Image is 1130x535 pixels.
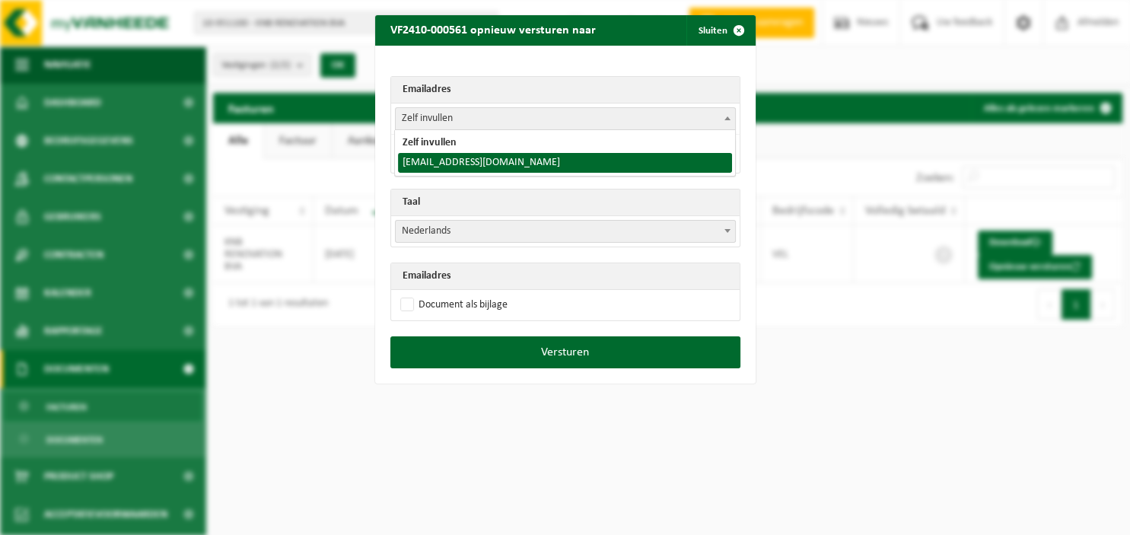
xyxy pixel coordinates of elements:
li: [EMAIL_ADDRESS][DOMAIN_NAME] [398,153,731,173]
button: Versturen [390,336,740,368]
li: Zelf invullen [398,133,731,153]
th: Taal [391,189,740,216]
span: Zelf invullen [396,108,735,129]
th: Emailadres [391,77,740,103]
span: Zelf invullen [395,107,736,130]
label: Document als bijlage [397,294,508,317]
span: Nederlands [395,220,736,243]
button: Sluiten [686,15,754,46]
th: Emailadres [391,263,740,290]
span: Nederlands [396,221,735,242]
h2: VF2410-000561 opnieuw versturen naar [375,15,611,44]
